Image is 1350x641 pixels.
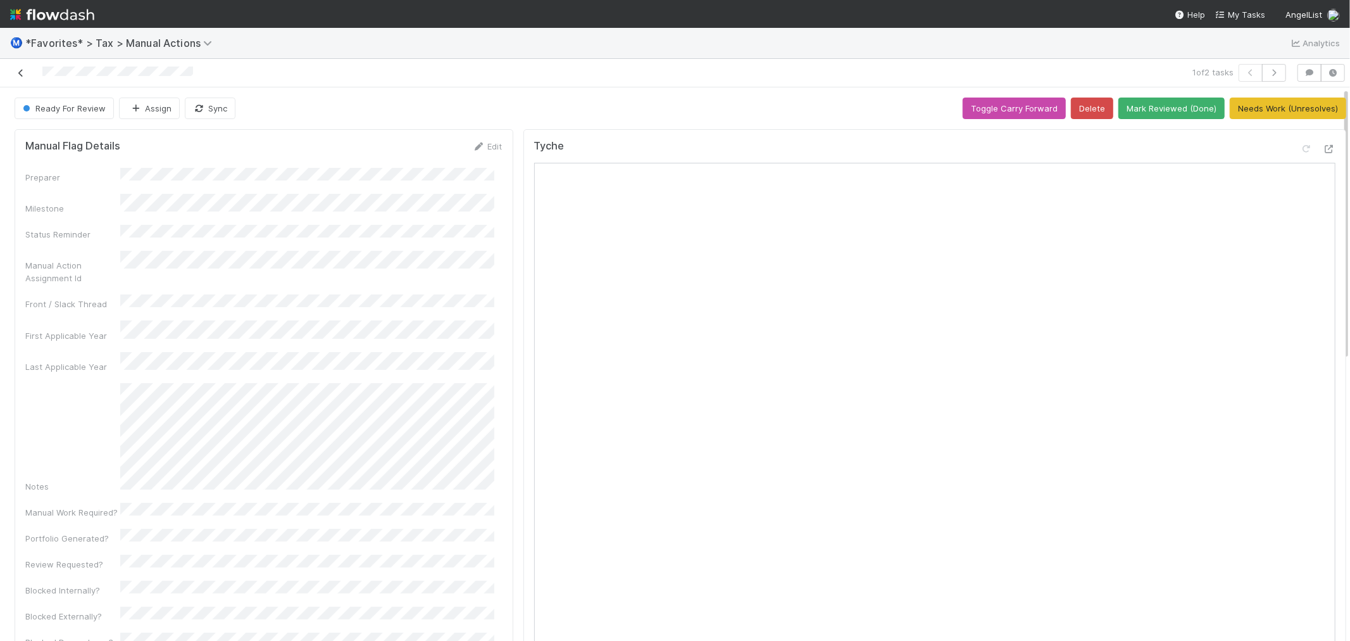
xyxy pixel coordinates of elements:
[1327,9,1340,22] img: avatar_de77a991-7322-4664-a63d-98ba485ee9e0.png
[1071,98,1113,119] button: Delete
[1230,98,1346,119] button: Needs Work (Unresolves)
[25,480,120,493] div: Notes
[25,140,120,153] h5: Manual Flag Details
[25,610,120,623] div: Blocked Externally?
[25,506,120,519] div: Manual Work Required?
[1215,8,1265,21] a: My Tasks
[10,37,23,48] span: Ⓜ️
[10,4,94,25] img: logo-inverted-e16ddd16eac7371096b0.svg
[119,98,180,119] button: Assign
[25,202,120,215] div: Milestone
[25,171,120,184] div: Preparer
[1118,98,1225,119] button: Mark Reviewed (Done)
[25,360,120,373] div: Last Applicable Year
[1290,35,1340,51] a: Analytics
[1175,8,1205,21] div: Help
[1192,66,1234,79] span: 1 of 2 tasks
[25,37,218,49] span: *Favorites* > Tax > Manual Actions
[473,141,503,151] a: Edit
[25,259,120,284] div: Manual Action Assignment Id
[534,140,565,153] h5: Tyche
[1215,10,1265,20] span: My Tasks
[963,98,1066,119] button: Toggle Carry Forward
[25,228,120,241] div: Status Reminder
[1285,10,1322,20] span: AngelList
[25,532,120,545] div: Portfolio Generated?
[185,98,235,119] button: Sync
[25,558,120,571] div: Review Requested?
[25,298,120,310] div: Front / Slack Thread
[25,584,120,597] div: Blocked Internally?
[25,329,120,342] div: First Applicable Year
